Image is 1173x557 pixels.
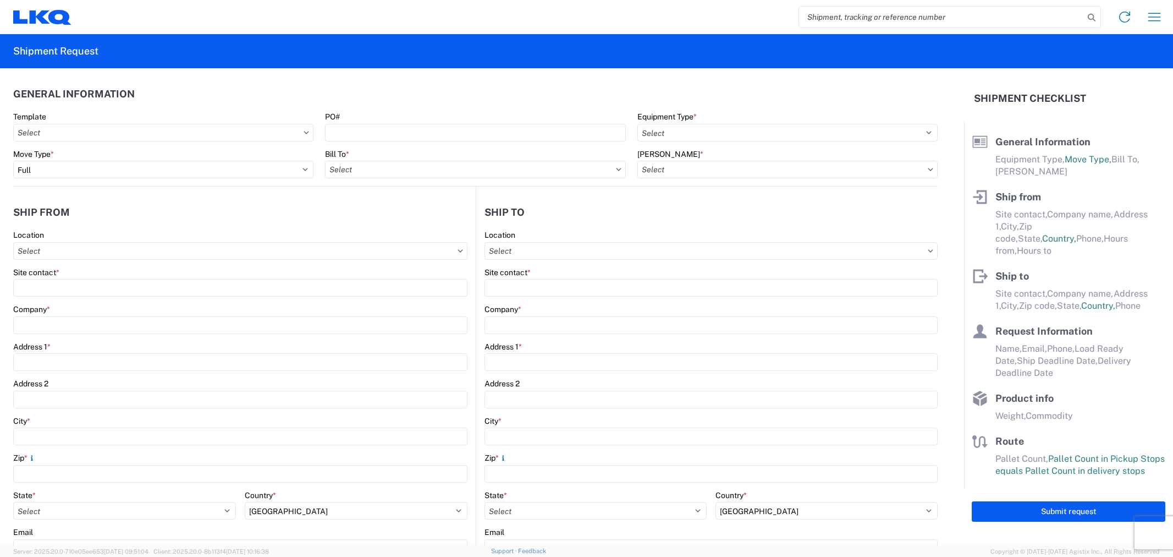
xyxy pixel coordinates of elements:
label: Site contact [13,267,59,277]
input: Select [484,242,938,260]
span: Request Information [995,325,1093,337]
span: Client: 2025.20.0-8b113f4 [153,548,269,555]
label: Country [245,490,276,500]
span: Weight, [995,411,1026,421]
a: Feedback [518,548,546,554]
span: Pallet Count in Pickup Stops equals Pallet Count in delivery stops [995,454,1165,476]
h2: Shipment Checklist [974,92,1086,105]
span: Commodity [1026,411,1073,421]
span: Zip code, [1019,301,1057,311]
span: Pallet Count, [995,454,1048,464]
span: Move Type, [1065,154,1111,165]
label: Template [13,112,46,122]
label: State [484,490,507,500]
label: Email [484,527,504,537]
label: Zip [13,453,36,463]
span: Company name, [1047,209,1114,220]
input: Select [13,242,467,260]
button: Submit request [972,501,1165,522]
label: Address 1 [13,342,51,352]
h2: General Information [13,89,135,100]
span: Phone, [1076,233,1104,244]
label: City [13,416,30,426]
span: [DATE] 10:16:38 [226,548,269,555]
label: Country [715,490,747,500]
span: Bill To, [1111,154,1139,165]
h2: Ship from [13,207,70,218]
span: Product info [995,392,1054,404]
span: City, [1001,221,1019,232]
label: Address 1 [484,342,522,352]
h2: Ship to [484,207,525,218]
span: [DATE] 09:51:04 [104,548,148,555]
label: Email [13,527,33,537]
label: Company [13,304,50,314]
span: Country, [1042,233,1076,244]
label: Site contact [484,267,531,277]
label: City [484,416,502,426]
span: Country, [1081,301,1115,311]
label: Address 2 [484,379,520,389]
span: Ship Deadline Date, [1017,356,1098,366]
label: Bill To [325,149,349,159]
span: Copyright © [DATE]-[DATE] Agistix Inc., All Rights Reserved [990,547,1160,556]
label: Location [484,230,515,240]
span: Site contact, [995,288,1047,299]
span: Server: 2025.20.0-710e05ee653 [13,548,148,555]
span: State, [1057,301,1081,311]
span: Route [995,435,1024,447]
label: PO# [325,112,340,122]
label: Address 2 [13,379,48,389]
input: Select [13,124,313,141]
label: Equipment Type [637,112,697,122]
span: Company name, [1047,288,1114,299]
label: State [13,490,36,500]
span: Name, [995,343,1022,354]
input: Select [325,161,625,178]
a: Support [491,548,519,554]
label: Zip [484,453,508,463]
span: Phone [1115,301,1141,311]
span: Phone, [1047,343,1075,354]
label: [PERSON_NAME] [637,149,703,159]
span: Site contact, [995,209,1047,220]
input: Select [637,161,938,178]
label: Company [484,304,521,314]
span: Equipment Type, [995,154,1065,165]
span: Email, [1022,343,1047,354]
span: Ship from [995,191,1041,203]
label: Move Type [13,149,54,159]
h2: Shipment Request [13,45,98,58]
label: Location [13,230,44,240]
span: City, [1001,301,1019,311]
input: Shipment, tracking or reference number [799,7,1084,28]
span: State, [1018,233,1042,244]
span: Hours to [1017,245,1051,256]
span: Ship to [995,270,1029,282]
span: General Information [995,136,1091,148]
span: [PERSON_NAME] [995,166,1067,177]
